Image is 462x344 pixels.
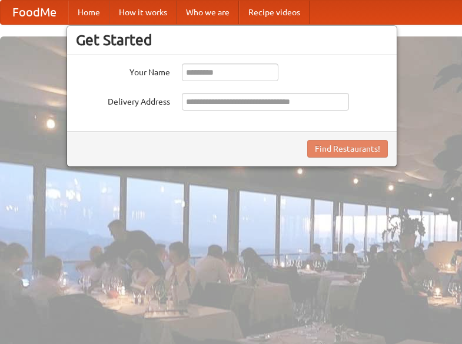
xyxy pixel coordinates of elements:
[68,1,109,24] a: Home
[177,1,239,24] a: Who we are
[76,93,170,108] label: Delivery Address
[307,140,388,158] button: Find Restaurants!
[239,1,310,24] a: Recipe videos
[1,1,68,24] a: FoodMe
[109,1,177,24] a: How it works
[76,64,170,78] label: Your Name
[76,31,388,49] h3: Get Started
